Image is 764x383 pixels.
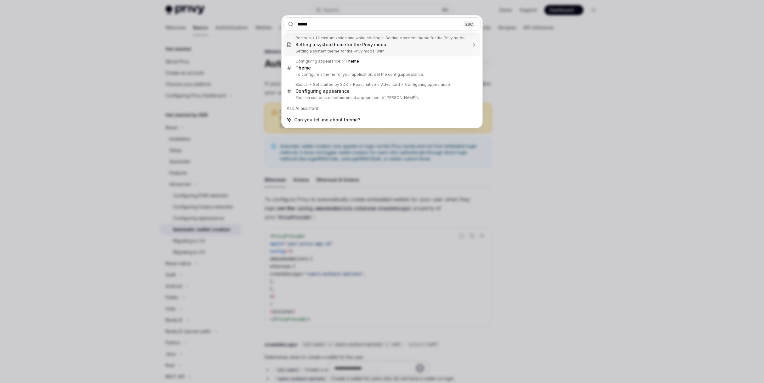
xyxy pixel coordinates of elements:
[295,88,350,94] div: Configuring appearance
[345,59,359,64] b: Theme
[463,21,475,27] div: ESC
[381,82,400,87] div: Advanced
[295,65,311,70] b: Theme
[353,82,376,87] div: React native
[295,59,340,64] div: Configuring appearance
[294,117,360,123] span: Can you tell me about theme?
[316,36,380,41] div: UI customization and whitelabeling
[405,82,450,87] div: Configuring appearance
[313,82,348,87] div: Get started by SDK
[295,72,467,77] p: To configure a theme for your application, set the config.appearance.
[295,36,311,41] div: Recipes
[337,95,349,100] b: theme
[295,95,467,100] p: You can customize the and appearance of [PERSON_NAME]'s
[284,103,480,114] div: Ask AI assistant
[332,42,346,47] b: theme
[385,36,465,41] div: Setting a system theme for the Privy modal
[295,82,308,87] div: Basics
[295,42,388,47] div: Setting a system for the Privy modal
[295,49,467,54] p: Setting a system theme for the Privy modal With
